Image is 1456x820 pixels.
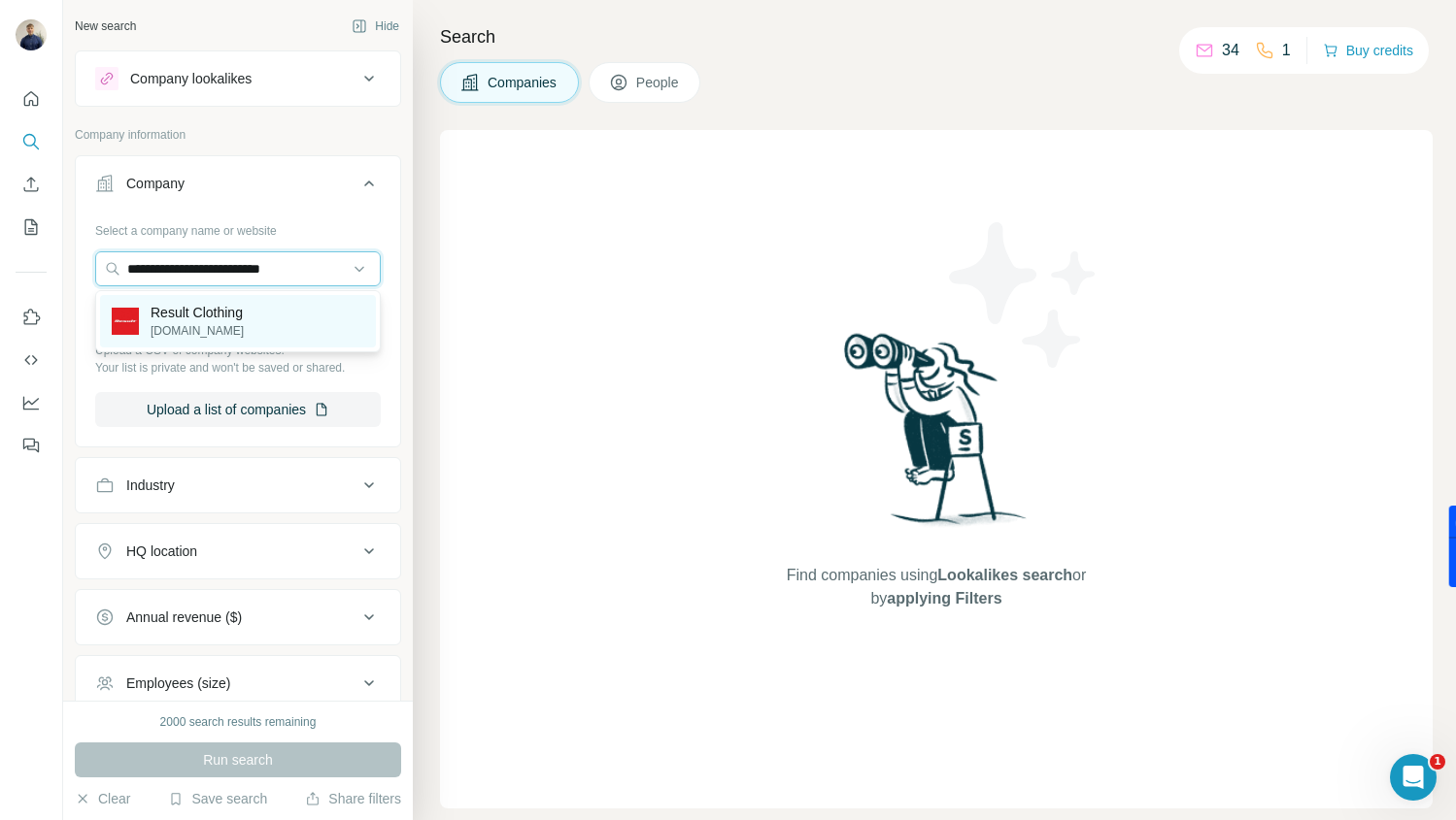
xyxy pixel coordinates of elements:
span: Find companies using or by [781,564,1092,610]
span: Companies [488,73,559,92]
button: Feedback [16,428,47,463]
button: HQ location [76,528,400,574]
p: Company information [75,126,401,144]
p: 1 [1282,39,1291,62]
button: Employees (size) [76,660,400,706]
button: Hide [338,12,413,41]
iframe: Intercom live chat [1390,754,1437,801]
button: Share filters [305,789,401,808]
button: Search [16,124,47,159]
img: Result Clothing [112,308,139,335]
div: Company lookalikes [130,69,252,88]
span: applying Filters [887,590,1001,607]
div: 2000 search results remaining [160,713,317,731]
button: Enrich CSV [16,167,47,202]
h4: Search [440,23,1433,50]
div: Employees (size) [126,673,230,693]
img: Surfe Illustration - Woman searching with binoculars [835,328,1037,544]
button: Company [76,160,400,214]
button: My lists [16,210,47,245]
p: Your list is private and won't be saved or shared. [95,359,381,377]
button: Use Surfe on LinkedIn [16,300,47,335]
div: New search [75,17,136,35]
span: People [636,73,681,92]
img: Avatar [16,19,47,50]
p: 34 [1222,39,1239,62]
button: Use Surfe API [16,343,47,377]
button: Buy credits [1323,37,1413,64]
p: [DOMAIN_NAME] [151,322,244,340]
button: Quick start [16,82,47,116]
button: Annual revenue ($) [76,594,400,640]
div: HQ location [126,541,197,561]
button: Company lookalikes [76,55,400,102]
div: Industry [126,476,175,495]
button: Clear [75,789,130,808]
button: Upload a list of companies [95,392,381,427]
div: Company [126,174,185,193]
button: Dashboard [16,385,47,420]
p: Result Clothing [151,303,244,322]
span: 1 [1430,754,1445,770]
div: Select a company name or website [95,214,381,240]
button: Industry [76,462,400,508]
button: Save search [168,789,267,808]
div: Annual revenue ($) [126,607,242,627]
img: Surfe Illustration - Stars [936,208,1111,382]
span: Lookalikes search [937,567,1072,583]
